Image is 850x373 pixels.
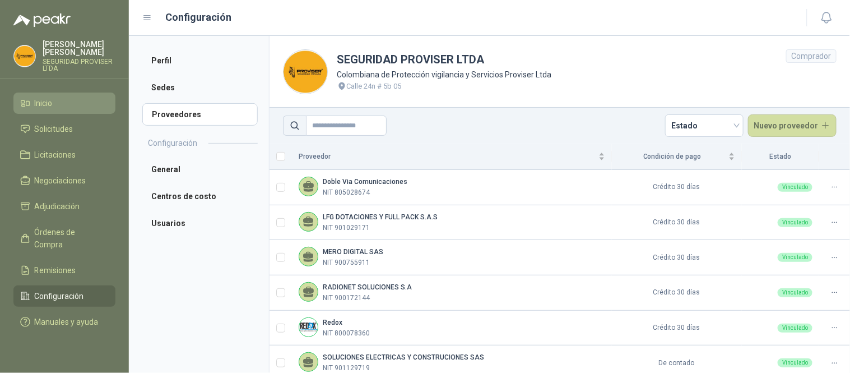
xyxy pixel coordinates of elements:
td: Crédito 30 días [612,205,742,241]
div: Vinculado [778,358,812,367]
span: Licitaciones [35,149,76,161]
td: Crédito 30 días [612,311,742,346]
span: Remisiones [35,264,76,277]
a: Adjudicación [13,196,115,217]
span: Inicio [35,97,53,109]
a: Perfil [142,49,258,72]
span: Adjudicación [35,200,80,213]
span: Manuales y ayuda [35,316,99,328]
div: Vinculado [778,253,812,262]
div: Vinculado [778,218,812,227]
span: Negociaciones [35,174,86,187]
span: Solicitudes [35,123,73,135]
a: General [142,158,258,181]
div: Vinculado [778,288,812,297]
span: Configuración [35,290,84,302]
a: Negociaciones [13,170,115,191]
a: Órdenes de Compra [13,222,115,255]
div: Vinculado [778,324,812,333]
h1: SEGURIDAD PROVISER LTDA [337,51,551,68]
td: Crédito 30 días [612,170,742,205]
td: Crédito 30 días [612,240,742,275]
a: Sedes [142,76,258,99]
span: Proveedor [299,151,596,162]
p: NIT 805028674 [323,187,370,198]
a: Inicio [13,93,115,114]
b: Doble Via Comunicaciones [323,178,407,186]
p: NIT 901029171 [323,223,370,233]
a: Licitaciones [13,144,115,165]
a: Manuales y ayuda [13,311,115,333]
th: Condición de pago [612,144,742,170]
a: Configuración [13,285,115,307]
a: Usuarios [142,212,258,234]
img: Logo peakr [13,13,71,27]
h1: Configuración [166,10,232,25]
a: Remisiones [13,260,115,281]
a: Solicitudes [13,118,115,140]
p: [PERSON_NAME] [PERSON_NAME] [43,40,115,56]
img: Company Logo [284,50,327,94]
img: Company Logo [14,45,35,67]
b: LFG DOTACIONES Y FULL PACK S.A.S [323,213,438,221]
p: SEGURIDAD PROVISER LTDA [43,58,115,72]
p: Calle 24n # 5b 05 [347,81,402,92]
b: MERO DIGITAL SAS [323,248,383,256]
b: Redox [323,319,342,326]
b: SOLUCIONES ELECTRICAS Y CONSTRUCIONES SAS [323,353,484,361]
h2: Configuración [148,137,197,149]
p: NIT 900755911 [323,257,370,268]
span: Estado [672,117,737,134]
a: Proveedores [142,103,258,126]
p: NIT 900172144 [323,293,370,303]
span: Órdenes de Compra [35,226,105,251]
div: Vinculado [778,183,812,192]
p: NIT 800078360 [323,328,370,339]
a: Centros de costo [142,185,258,208]
img: Company Logo [299,318,318,337]
div: Comprador [786,49,837,63]
button: Nuevo proveedor [748,114,837,137]
th: Proveedor [292,144,612,170]
b: RADIONET SOLUCIONES S.A [323,283,412,291]
td: Crédito 30 días [612,275,742,311]
th: Estado [742,144,819,170]
span: Condición de pago [619,151,726,162]
p: Colombiana de Protección vigilancia y Servicios Proviser Ltda [337,68,551,81]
